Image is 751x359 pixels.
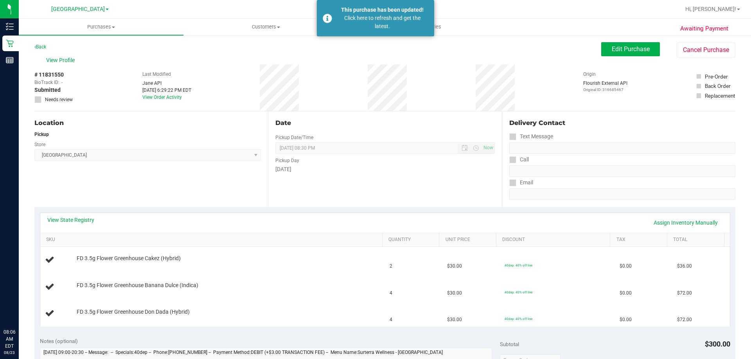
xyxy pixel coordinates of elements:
[447,263,462,270] span: $30.00
[505,317,532,321] span: 40dep: 40% off line
[34,141,45,148] label: Store
[616,237,664,243] a: Tax
[23,295,32,305] iframe: Resource center unread badge
[500,341,519,347] span: Subtotal
[142,87,191,94] div: [DATE] 6:29:22 PM EDT
[19,19,183,35] a: Purchases
[51,6,105,13] span: [GEOGRAPHIC_DATA]
[509,165,735,177] input: Format: (999) 999-9999
[677,43,735,57] button: Cancel Purchase
[509,131,553,142] label: Text Message
[34,86,61,94] span: Submitted
[509,142,735,154] input: Format: (999) 999-9999
[509,177,533,188] label: Email
[34,79,59,86] span: BioTrack ID:
[509,154,529,165] label: Call
[583,87,627,93] p: Original ID: 316685467
[142,71,171,78] label: Last Modified
[19,23,183,30] span: Purchases
[4,329,15,350] p: 08:06 AM EDT
[34,118,261,128] div: Location
[705,340,730,348] span: $300.00
[601,42,660,56] button: Edit Purchase
[677,263,692,270] span: $36.00
[6,39,14,47] inline-svg: Retail
[4,350,15,355] p: 08/23
[680,24,728,33] span: Awaiting Payment
[649,216,723,229] a: Assign Inventory Manually
[705,82,731,90] div: Back Order
[390,316,392,323] span: 4
[685,6,736,12] span: Hi, [PERSON_NAME]!
[184,23,348,30] span: Customers
[705,92,735,100] div: Replacement
[45,96,73,103] span: Needs review
[390,289,392,297] span: 4
[275,157,299,164] label: Pickup Day
[620,289,632,297] span: $0.00
[275,118,494,128] div: Date
[34,71,64,79] span: # 11831550
[505,290,532,294] span: 40dep: 40% off line
[275,134,313,141] label: Pickup Date/Time
[446,237,493,243] a: Unit Price
[620,316,632,323] span: $0.00
[40,338,78,344] span: Notes (optional)
[447,289,462,297] span: $30.00
[61,79,63,86] span: -
[142,80,191,87] div: Jane API
[677,316,692,323] span: $72.00
[583,71,596,78] label: Origin
[46,56,77,64] span: View Profile
[77,255,181,262] span: FD 3.5g Flower Greenhouse Cakez (Hybrid)
[8,296,31,320] iframe: Resource center
[142,95,182,100] a: View Order Activity
[34,132,49,137] strong: Pickup
[34,44,46,50] a: Back
[6,23,14,30] inline-svg: Inventory
[620,263,632,270] span: $0.00
[583,80,627,93] div: Flourish External API
[612,45,650,53] span: Edit Purchase
[673,237,721,243] a: Total
[505,263,532,267] span: 40dep: 40% off line
[705,73,728,80] div: Pre-Order
[47,216,94,224] a: View State Registry
[388,237,436,243] a: Quantity
[183,19,348,35] a: Customers
[46,237,379,243] a: SKU
[77,282,198,289] span: FD 3.5g Flower Greenhouse Banana Dulce (Indica)
[509,118,735,128] div: Delivery Contact
[77,308,190,316] span: FD 3.5g Flower Greenhouse Don Dada (Hybrid)
[6,56,14,64] inline-svg: Reports
[275,165,494,173] div: [DATE]
[447,316,462,323] span: $30.00
[390,263,392,270] span: 2
[336,6,428,14] div: This purchase has been updated!
[677,289,692,297] span: $72.00
[336,14,428,30] div: Click here to refresh and get the latest.
[502,237,607,243] a: Discount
